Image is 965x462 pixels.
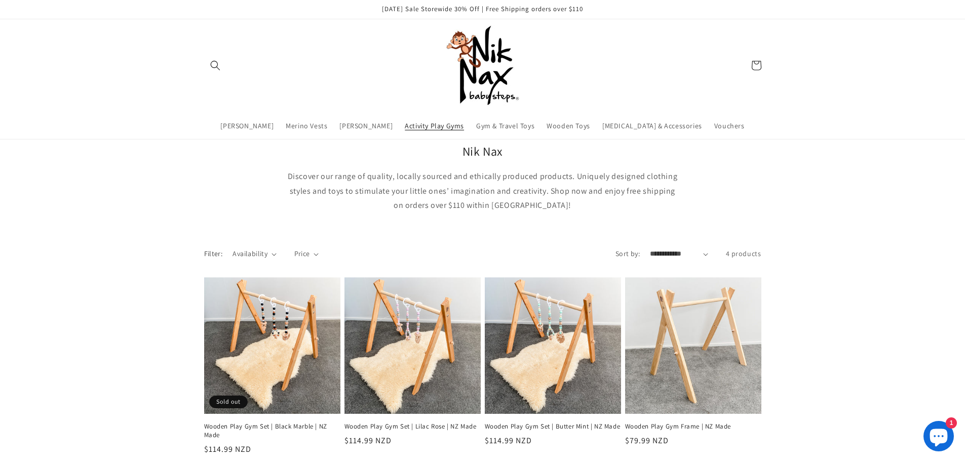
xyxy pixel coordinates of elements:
[714,121,745,130] span: Vouchers
[547,121,590,130] span: Wooden Toys
[438,21,527,110] a: Nik Nax
[285,144,680,159] h2: Nik Nax
[625,422,761,431] a: Wooden Play Gym Frame | NZ Made
[204,248,223,259] h2: Filter:
[405,121,464,130] span: Activity Play Gyms
[286,121,327,130] span: Merino Vests
[399,115,470,136] a: Activity Play Gyms
[485,422,621,431] a: Wooden Play Gym Set | Butter Mint | NZ Made
[596,115,708,136] a: [MEDICAL_DATA] & Accessories
[204,422,340,440] a: Wooden Play Gym Set | Black Marble | NZ Made
[214,115,280,136] a: [PERSON_NAME]
[233,248,276,259] summary: Availability (0 selected)
[708,115,751,136] a: Vouchers
[382,5,583,13] span: [DATE] Sale Storewide 30% Off | Free Shipping orders over $110
[442,25,523,106] img: Nik Nax
[541,115,596,136] a: Wooden Toys
[470,115,541,136] a: Gym & Travel Toys
[920,421,957,454] inbox-online-store-chat: Shopify online store chat
[615,249,640,258] label: Sort by:
[344,422,481,431] a: Wooden Play Gym Set | Lilac Rose | NZ Made
[280,115,333,136] a: Merino Vests
[339,121,393,130] span: [PERSON_NAME]
[333,115,399,136] a: [PERSON_NAME]
[602,121,702,130] span: [MEDICAL_DATA] & Accessories
[294,248,319,259] summary: Price
[233,248,267,259] span: Availability
[204,54,226,77] summary: Search
[285,169,680,213] p: Discover our range of quality, locally sourced and ethically produced products. Uniquely designed...
[476,121,534,130] span: Gym & Travel Toys
[726,249,761,258] span: 4 products
[220,121,274,130] span: [PERSON_NAME]
[294,248,310,259] span: Price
